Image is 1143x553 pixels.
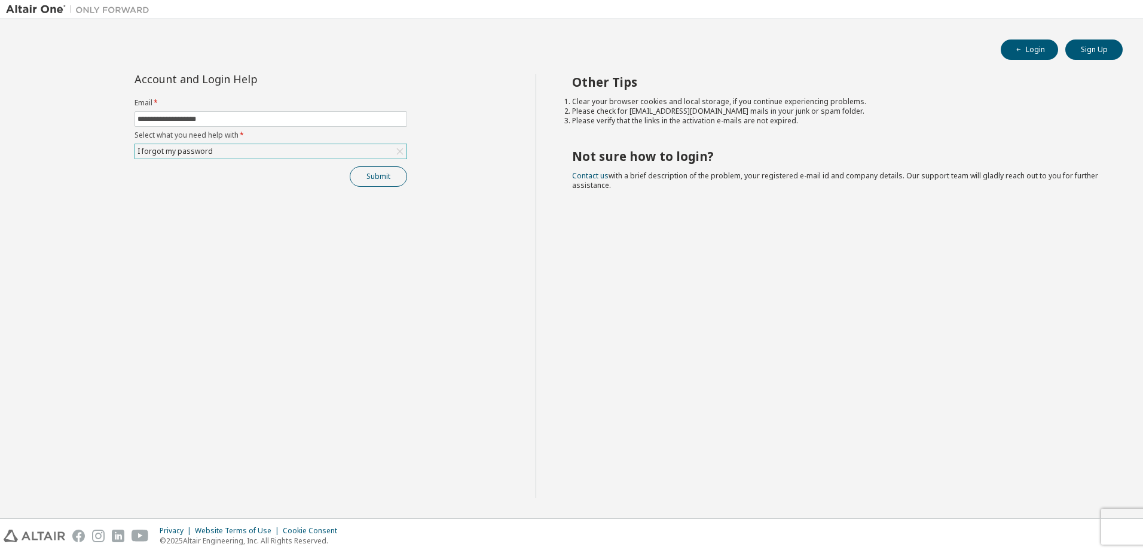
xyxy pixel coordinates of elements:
[350,166,407,187] button: Submit
[135,144,407,159] div: I forgot my password
[135,98,407,108] label: Email
[160,536,344,546] p: © 2025 Altair Engineering, Inc. All Rights Reserved.
[112,530,124,542] img: linkedin.svg
[6,4,155,16] img: Altair One
[572,171,1098,190] span: with a brief description of the problem, your registered e-mail id and company details. Our suppo...
[1001,39,1058,60] button: Login
[283,526,344,536] div: Cookie Consent
[92,530,105,542] img: instagram.svg
[572,148,1102,164] h2: Not sure how to login?
[160,526,195,536] div: Privacy
[132,530,149,542] img: youtube.svg
[135,130,407,140] label: Select what you need help with
[72,530,85,542] img: facebook.svg
[572,107,1102,116] li: Please check for [EMAIL_ADDRESS][DOMAIN_NAME] mails in your junk or spam folder.
[136,145,215,158] div: I forgot my password
[572,116,1102,126] li: Please verify that the links in the activation e-mails are not expired.
[4,530,65,542] img: altair_logo.svg
[572,171,609,181] a: Contact us
[1065,39,1123,60] button: Sign Up
[572,74,1102,90] h2: Other Tips
[195,526,283,536] div: Website Terms of Use
[572,97,1102,107] li: Clear your browser cookies and local storage, if you continue experiencing problems.
[135,74,353,84] div: Account and Login Help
